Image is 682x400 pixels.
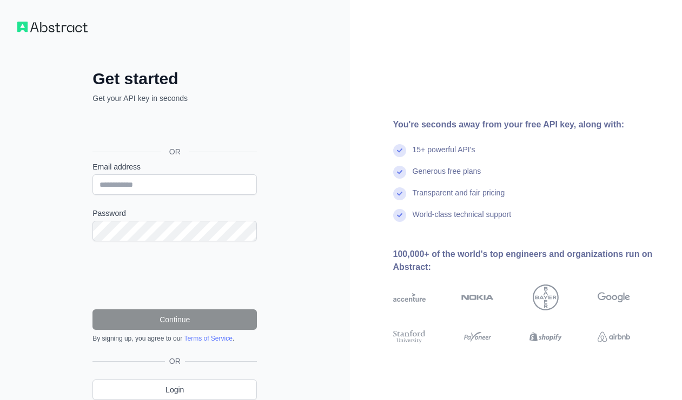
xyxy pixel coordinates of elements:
[461,284,494,310] img: nokia
[393,284,426,310] img: accenture
[393,248,665,274] div: 100,000+ of the world's top engineers and organizations run on Abstract:
[598,329,630,345] img: airbnb
[393,187,406,200] img: check mark
[413,166,481,187] div: Generous free plans
[92,309,257,330] button: Continue
[598,284,630,310] img: google
[92,161,257,172] label: Email address
[92,69,257,89] h2: Get started
[393,118,665,131] div: You're seconds away from your free API key, along with:
[529,329,562,345] img: shopify
[413,144,475,166] div: 15+ powerful API's
[413,187,505,209] div: Transparent and fair pricing
[533,284,559,310] img: bayer
[461,329,494,345] img: payoneer
[92,379,257,400] a: Login
[92,93,257,104] p: Get your API key in seconds
[184,335,232,342] a: Terms of Service
[393,166,406,179] img: check mark
[17,22,88,32] img: Workflow
[87,116,260,139] iframe: Sign in with Google Button
[92,208,257,219] label: Password
[92,334,257,343] div: By signing up, you agree to our .
[413,209,512,230] div: World-class technical support
[393,144,406,157] img: check mark
[92,254,257,296] iframe: reCAPTCHA
[393,209,406,222] img: check mark
[393,329,426,345] img: stanford university
[165,356,185,367] span: OR
[161,146,189,157] span: OR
